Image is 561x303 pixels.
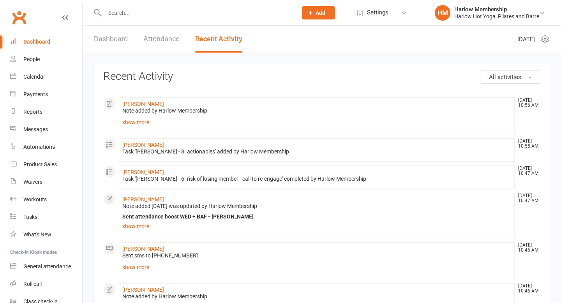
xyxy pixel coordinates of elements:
a: Dashboard [94,26,128,53]
div: HM [435,5,450,21]
a: Dashboard [10,33,82,51]
a: Tasks [10,208,82,226]
div: Messages [23,126,48,132]
div: Product Sales [23,161,57,167]
div: Reports [23,109,42,115]
a: Payments [10,86,82,103]
h3: Recent Activity [103,70,540,83]
a: show more [122,262,511,273]
time: [DATE] 10:46 AM [514,243,540,253]
span: [DATE] [517,35,535,44]
a: show more [122,117,511,128]
a: Waivers [10,173,82,191]
div: Waivers [23,179,42,185]
div: What's New [23,231,51,238]
a: [PERSON_NAME] [122,142,164,148]
button: Add [302,6,335,19]
a: [PERSON_NAME] [122,169,164,175]
a: People [10,51,82,68]
div: Workouts [23,196,47,203]
div: Task '[PERSON_NAME] - 6. risk of losing member - call to re-engage' completed by Harlow Membership [122,176,511,182]
span: Add [316,10,325,16]
div: Note added by Harlow Membership [122,107,511,114]
input: Search... [102,7,292,18]
div: Note added by Harlow Membership [122,293,511,300]
time: [DATE] 10:55 AM [514,139,540,149]
time: [DATE] 10:47 AM [514,166,540,176]
a: Product Sales [10,156,82,173]
time: [DATE] 10:46 AM [514,284,540,294]
a: Automations [10,138,82,156]
a: What's New [10,226,82,243]
div: Harlow Membership [454,6,539,13]
div: Payments [23,91,48,97]
a: [PERSON_NAME] [122,246,164,252]
a: Reports [10,103,82,121]
a: Workouts [10,191,82,208]
a: Clubworx [9,8,29,27]
time: [DATE] 10:56 AM [514,98,540,108]
div: Dashboard [23,39,50,45]
span: Sent sms to [PHONE_NUMBER] [122,252,198,259]
a: Recent Activity [195,26,242,53]
div: Automations [23,144,55,150]
time: [DATE] 10:47 AM [514,193,540,203]
div: Tasks [23,214,37,220]
div: Harlow Hot Yoga, Pilates and Barre [454,13,539,20]
span: Settings [367,4,388,21]
div: Sent attendance boost WED + BAF - [PERSON_NAME] [122,213,511,220]
div: General attendance [23,263,71,270]
a: Roll call [10,275,82,293]
div: Calendar [23,74,45,80]
div: People [23,56,40,62]
div: Task '[PERSON_NAME] - 8. actionables' added by Harlow Membership [122,148,511,155]
button: All activities [480,70,540,84]
a: Messages [10,121,82,138]
div: Note added [DATE] was updated by Harlow Membership [122,203,511,210]
a: show more [122,221,511,232]
a: Attendance [143,26,180,53]
a: [PERSON_NAME] [122,101,164,107]
a: [PERSON_NAME] [122,287,164,293]
div: Roll call [23,281,42,287]
a: Calendar [10,68,82,86]
a: General attendance kiosk mode [10,258,82,275]
span: All activities [489,74,521,81]
a: [PERSON_NAME] [122,196,164,203]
